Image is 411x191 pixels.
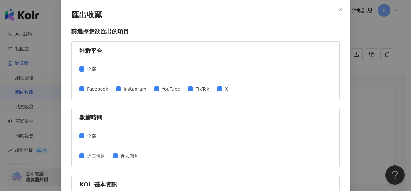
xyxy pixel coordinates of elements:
span: X [222,85,231,92]
span: close [338,7,343,12]
span: 全部 [84,65,99,72]
span: 全部 [84,132,99,139]
p: 匯出收藏 [71,10,340,19]
span: YouTube [159,85,183,92]
span: 近三個月 [84,152,108,159]
p: 請選擇您欲匯出的項目 [71,27,340,35]
span: 近六個月 [118,152,141,159]
div: 社群平台 [79,47,332,55]
span: TikTok [193,85,212,92]
div: KOL 基本資訊 [79,180,332,188]
button: Close [334,3,347,16]
div: 數據時間 [79,113,332,121]
span: Facebook [84,85,111,92]
span: Instagram [121,85,149,92]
